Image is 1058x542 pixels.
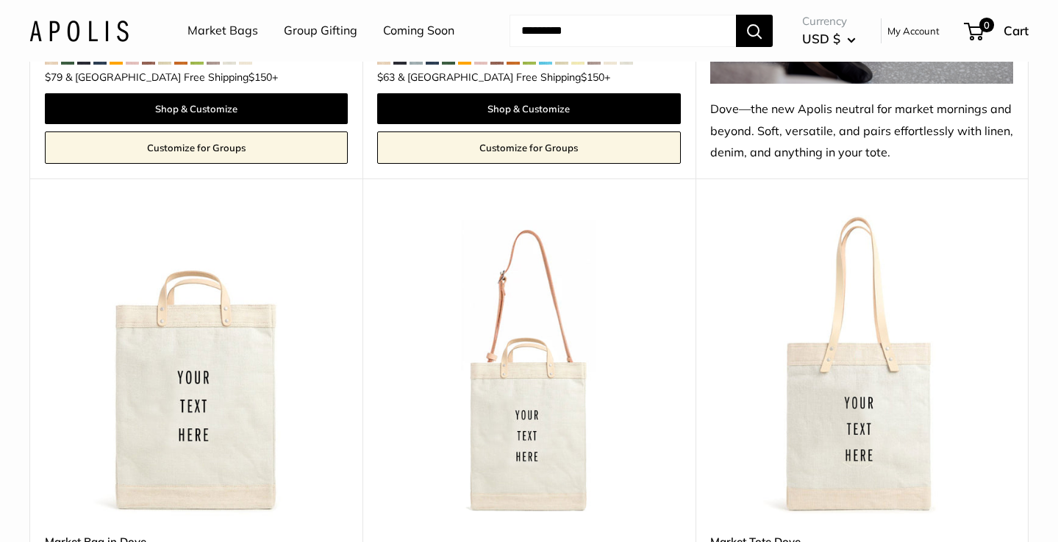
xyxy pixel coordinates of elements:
a: Shop & Customize [45,93,348,124]
a: Shop & Customize [377,93,680,124]
a: Market Bag in Dove with StrapMarket Bag in Dove with Strap [377,215,680,518]
a: Customize for Groups [45,131,348,164]
a: My Account [887,22,940,40]
span: & [GEOGRAPHIC_DATA] Free Shipping + [398,72,610,82]
button: Search [736,15,773,47]
a: Customize for Groups [377,131,680,164]
img: Market Bag in Dove with Strap [377,215,680,518]
span: 0 [979,18,994,32]
a: Coming Soon [383,20,454,42]
span: $150 [249,71,272,84]
span: $150 [581,71,604,84]
a: 0 Cart [965,19,1029,43]
span: USD $ [802,31,840,46]
img: Apolis [29,20,129,41]
button: USD $ [802,27,856,51]
a: Market Bag in DoveMarket Bag in Dove [45,215,348,518]
span: $63 [377,71,395,84]
span: Currency [802,11,856,32]
a: Group Gifting [284,20,357,42]
span: & [GEOGRAPHIC_DATA] Free Shipping + [65,72,278,82]
iframe: Sign Up via Text for Offers [12,486,157,530]
img: Market Bag in Dove [45,215,348,518]
img: Market Tote Dove [710,215,1013,518]
a: Market Bags [187,20,258,42]
div: Dove—the new Apolis neutral for market mornings and beyond. Soft, versatile, and pairs effortless... [710,98,1013,165]
span: Cart [1004,23,1029,38]
a: Market Tote DoveMarket Tote Dove [710,215,1013,518]
span: $79 [45,71,62,84]
input: Search... [510,15,736,47]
